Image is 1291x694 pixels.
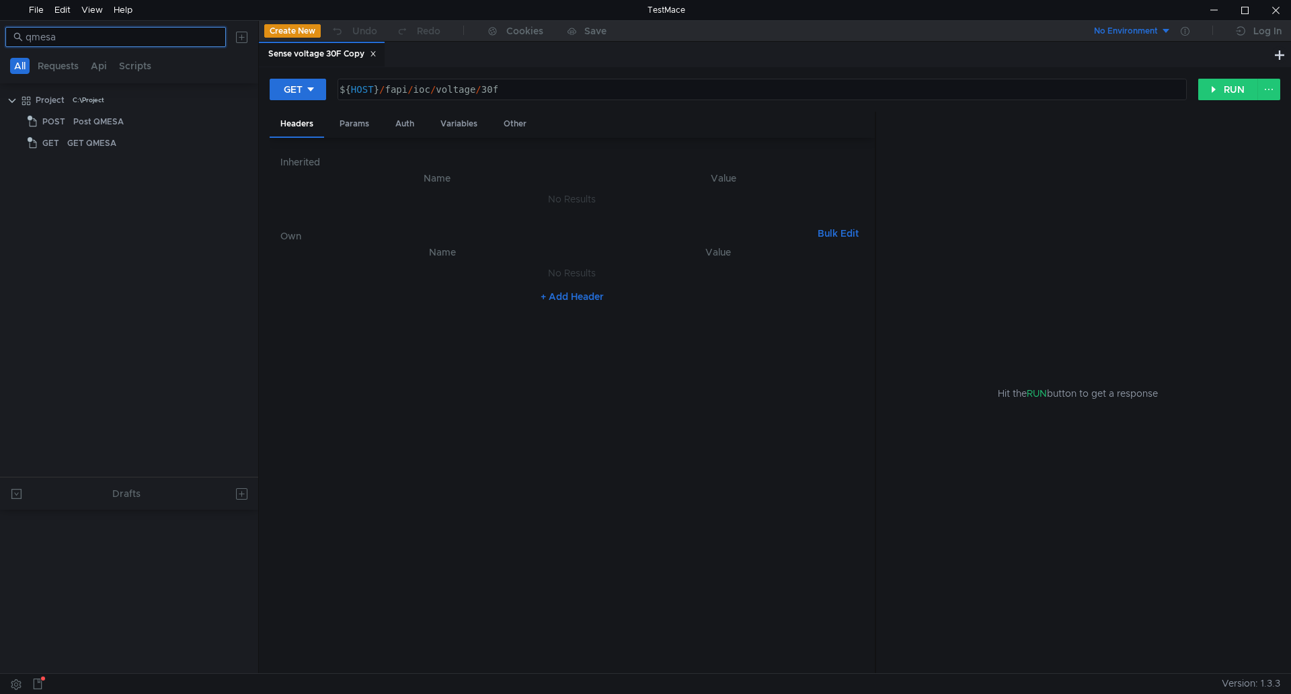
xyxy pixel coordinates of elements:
[387,21,450,41] button: Redo
[73,112,124,132] div: Post QMESA
[352,23,377,39] div: Undo
[1198,79,1258,100] button: RUN
[280,228,812,244] h6: Own
[268,47,377,61] div: Sense voltage 30F Copy
[1253,23,1282,39] div: Log In
[87,58,111,74] button: Api
[291,170,583,186] th: Name
[1222,674,1280,693] span: Version: 1.3.3
[302,244,582,260] th: Name
[812,225,864,241] button: Bulk Edit
[329,112,380,137] div: Params
[10,58,30,74] button: All
[583,170,864,186] th: Value
[582,244,853,260] th: Value
[584,26,607,36] div: Save
[548,193,596,205] nz-embed-empty: No Results
[26,30,218,44] input: Search...
[36,90,65,110] div: Project
[115,58,155,74] button: Scripts
[42,133,59,153] span: GET
[73,90,104,110] div: C:\Project
[34,58,83,74] button: Requests
[493,112,537,137] div: Other
[430,112,488,137] div: Variables
[270,112,324,138] div: Headers
[417,23,440,39] div: Redo
[67,133,116,153] div: GET QMESA
[535,288,609,305] button: + Add Header
[1078,20,1171,42] button: No Environment
[42,112,65,132] span: POST
[321,21,387,41] button: Undo
[270,79,326,100] button: GET
[998,386,1158,401] span: Hit the button to get a response
[385,112,425,137] div: Auth
[284,82,303,97] div: GET
[548,267,596,279] nz-embed-empty: No Results
[1094,25,1158,38] div: No Environment
[112,486,141,502] div: Drafts
[264,24,321,38] button: Create New
[1027,387,1047,399] span: RUN
[280,154,864,170] h6: Inherited
[506,23,543,39] div: Cookies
